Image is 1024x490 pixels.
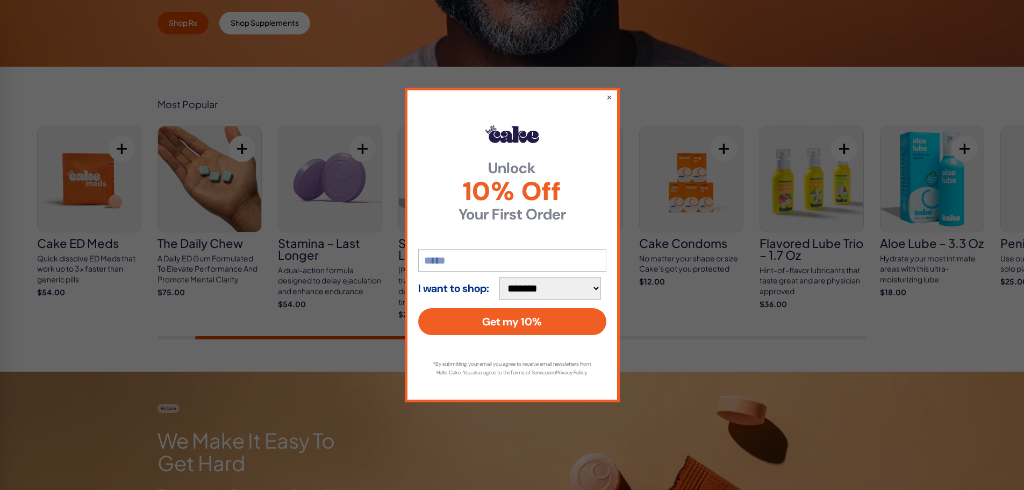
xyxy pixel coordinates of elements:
[418,207,606,222] strong: Your First Order
[418,282,489,294] strong: I want to shop:
[606,91,612,102] button: ×
[418,161,606,176] strong: Unlock
[510,369,548,376] a: Terms of Service
[418,308,606,335] button: Get my 10%
[556,369,586,376] a: Privacy Policy
[485,125,539,143] img: Hello Cake
[418,179,606,204] span: 10% Off
[429,360,596,377] p: *By submitting your email you agree to receive email newsletters from Hello Cake. You also agree ...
